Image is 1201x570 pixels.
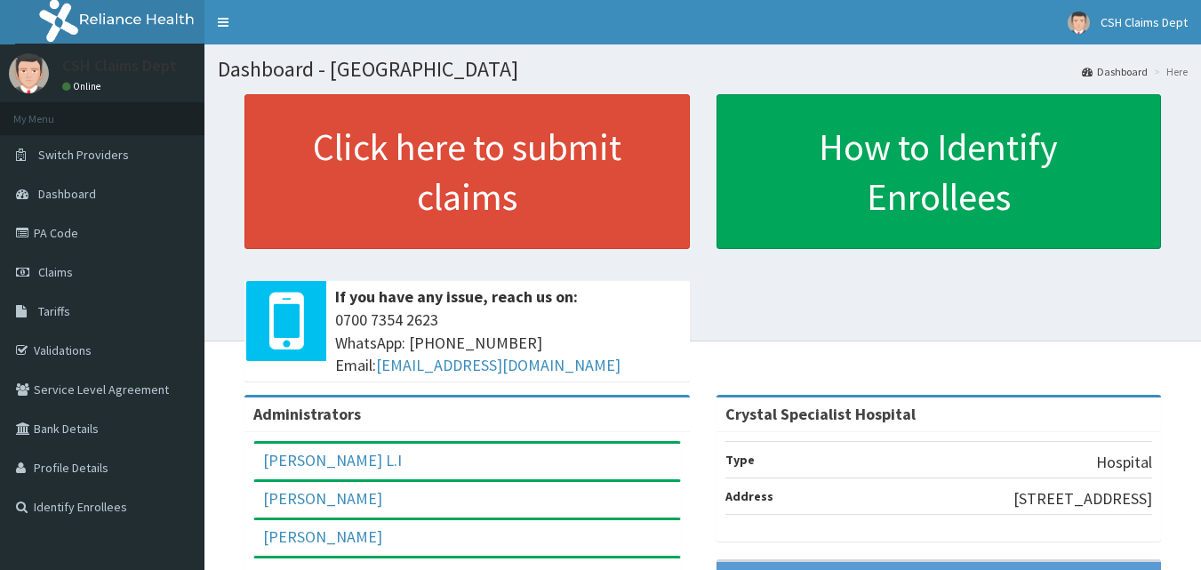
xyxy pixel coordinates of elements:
b: Administrators [253,404,361,424]
h1: Dashboard - [GEOGRAPHIC_DATA] [218,58,1188,81]
a: Click here to submit claims [244,94,690,249]
b: Address [725,488,773,504]
img: User Image [1068,12,1090,34]
strong: Crystal Specialist Hospital [725,404,916,424]
a: How to Identify Enrollees [717,94,1162,249]
b: Type [725,452,755,468]
span: CSH Claims Dept [1101,14,1188,30]
span: Dashboard [38,186,96,202]
li: Here [1149,64,1188,79]
a: [PERSON_NAME] [263,526,382,547]
img: User Image [9,53,49,93]
a: Online [62,80,105,92]
b: If you have any issue, reach us on: [335,286,578,307]
a: [PERSON_NAME] [263,488,382,509]
span: Tariffs [38,303,70,319]
p: [STREET_ADDRESS] [1013,487,1152,510]
a: [EMAIL_ADDRESS][DOMAIN_NAME] [376,355,621,375]
a: [PERSON_NAME] L.I [263,450,402,470]
span: Switch Providers [38,147,129,163]
p: CSH Claims Dept [62,58,177,74]
span: Claims [38,264,73,280]
a: Dashboard [1082,64,1148,79]
p: Hospital [1096,451,1152,474]
span: 0700 7354 2623 WhatsApp: [PHONE_NUMBER] Email: [335,309,681,377]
